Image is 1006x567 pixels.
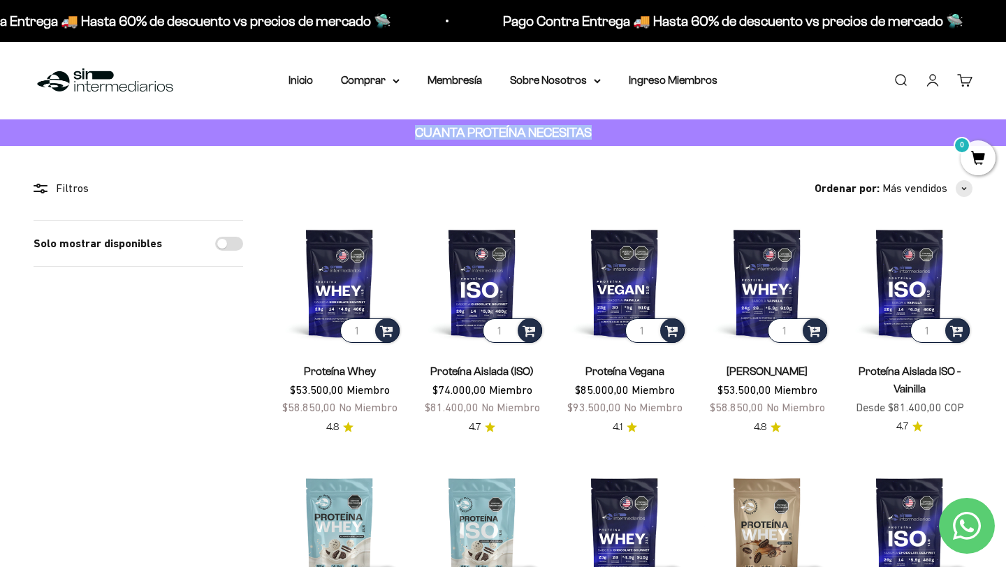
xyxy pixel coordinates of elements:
a: 4.74.7 de 5.0 estrellas [896,419,923,434]
a: Inicio [289,74,313,86]
p: Pago Contra Entrega 🚚 Hasta 60% de descuento vs precios de mercado 🛸 [501,10,961,32]
span: Miembro [774,383,817,396]
span: Ordenar por: [815,179,880,198]
span: $81.400,00 [425,401,479,413]
span: Miembro [632,383,675,396]
a: 0 [961,152,996,167]
span: $93.500,00 [567,401,621,413]
a: 4.74.7 de 5.0 estrellas [469,420,495,435]
a: Ingreso Miembros [629,74,717,86]
span: $74.000,00 [432,383,486,396]
mark: 0 [954,137,970,154]
span: Más vendidos [882,179,947,198]
span: 4.7 [896,419,908,434]
a: Proteína Aislada ISO - Vainilla [859,365,961,395]
span: $53.500,00 [717,383,771,396]
span: Miembro [489,383,532,396]
strong: CUANTA PROTEÍNA NECESITAS [415,125,592,140]
a: Proteína Vegana [585,365,664,377]
a: [PERSON_NAME] [727,365,808,377]
span: 4.7 [469,420,481,435]
span: No Miembro [339,401,398,413]
span: No Miembro [481,401,540,413]
span: 4.8 [326,420,339,435]
a: Proteína Whey [304,365,376,377]
label: Solo mostrar disponibles [34,235,162,253]
span: $85.000,00 [575,383,629,396]
span: $58.850,00 [282,401,336,413]
div: Filtros [34,179,243,198]
span: No Miembro [624,401,683,413]
span: No Miembro [766,401,825,413]
summary: Sobre Nosotros [510,71,601,89]
a: 4.14.1 de 5.0 estrellas [613,420,637,435]
span: $58.850,00 [710,401,764,413]
a: Proteína Aislada (ISO) [430,365,534,377]
span: $53.500,00 [290,383,344,396]
span: 4.1 [613,420,622,435]
a: 4.84.8 de 5.0 estrellas [326,420,353,435]
span: 4.8 [754,420,766,435]
span: Miembro [347,383,390,396]
sale-price: Desde $81.400,00 COP [856,399,964,417]
summary: Comprar [341,71,400,89]
a: Membresía [428,74,482,86]
a: 4.84.8 de 5.0 estrellas [754,420,781,435]
button: Más vendidos [882,179,972,198]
